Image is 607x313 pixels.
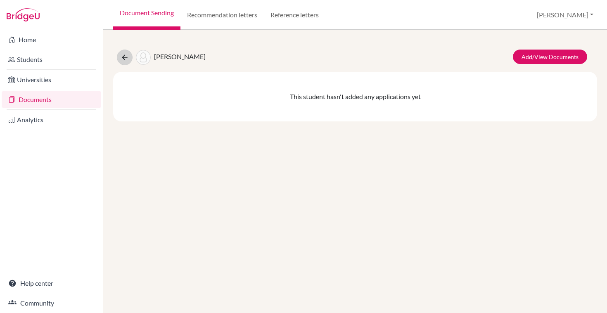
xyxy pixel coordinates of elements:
span: [PERSON_NAME] [154,52,206,60]
a: Help center [2,275,101,292]
a: Home [2,31,101,48]
img: Bridge-U [7,8,40,21]
a: Universities [2,71,101,88]
a: Analytics [2,111,101,128]
button: [PERSON_NAME] [533,7,597,23]
a: Add/View Documents [513,50,587,64]
a: Documents [2,91,101,108]
a: Community [2,295,101,311]
a: Students [2,51,101,68]
div: This student hasn't added any applications yet [113,72,597,121]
